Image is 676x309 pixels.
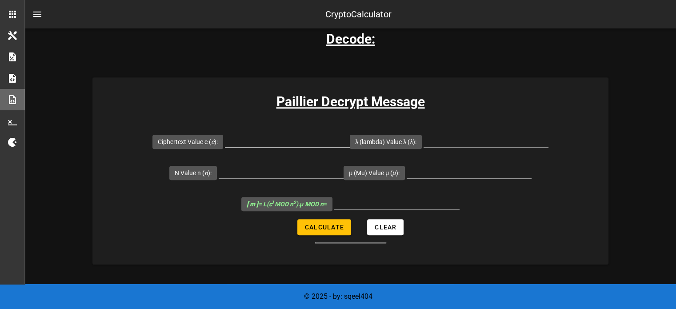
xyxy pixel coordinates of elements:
span: = [247,201,327,208]
label: Ciphertext Value c ( ): [158,137,218,146]
sup: 2 [293,200,296,205]
i: = L(c MOD n ).μ MOD n [247,201,324,208]
button: Calculate [297,219,351,235]
h3: Paillier Decrypt Message [92,92,608,112]
span: © 2025 - by: sqeel404 [304,292,372,301]
label: N Value n ( ): [175,169,212,177]
div: CryptoCalculator [325,8,392,21]
h3: Decode: [326,29,375,49]
i: n [204,169,208,177]
button: nav-menu-toggle [27,4,48,25]
span: Calculate [304,224,344,231]
sup: λ [272,200,275,205]
i: c [211,138,214,145]
span: Clear [374,224,396,231]
i: λ [410,138,413,145]
i: μ [392,169,396,177]
b: [ m ] [247,201,258,208]
label: μ (Mu) Value μ ( ): [349,169,400,177]
label: λ (lambda) Value λ ( ): [355,137,416,146]
button: Clear [367,219,404,235]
